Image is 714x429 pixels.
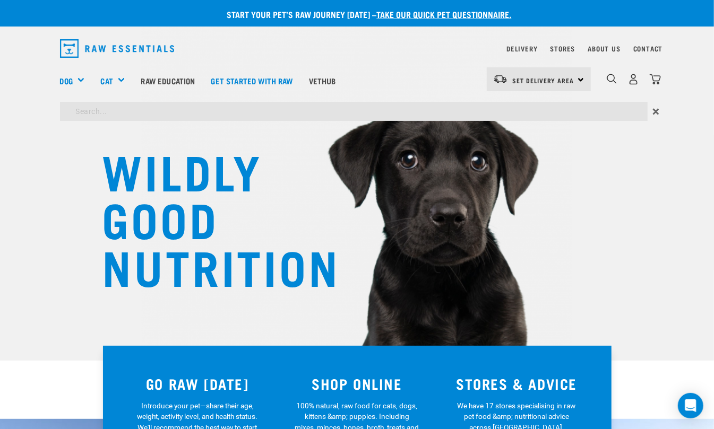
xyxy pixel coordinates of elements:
[60,75,73,87] a: Dog
[203,59,301,102] a: Get started with Raw
[628,74,639,85] img: user.png
[377,12,512,16] a: take our quick pet questionnaire.
[283,375,431,392] h3: SHOP ONLINE
[102,146,315,289] h1: WILDLY GOOD NUTRITION
[588,47,620,50] a: About Us
[653,102,660,121] span: ×
[301,59,344,102] a: Vethub
[550,47,575,50] a: Stores
[51,35,663,62] nav: dropdown navigation
[633,47,663,50] a: Contact
[60,39,175,58] img: Raw Essentials Logo
[506,47,537,50] a: Delivery
[100,75,113,87] a: Cat
[124,375,271,392] h3: GO RAW [DATE]
[513,78,574,82] span: Set Delivery Area
[60,102,648,121] input: Search...
[678,393,703,418] div: Open Intercom Messenger
[493,74,507,84] img: van-moving.png
[607,74,617,84] img: home-icon-1@2x.png
[650,74,661,85] img: home-icon@2x.png
[133,59,203,102] a: Raw Education
[443,375,590,392] h3: STORES & ADVICE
